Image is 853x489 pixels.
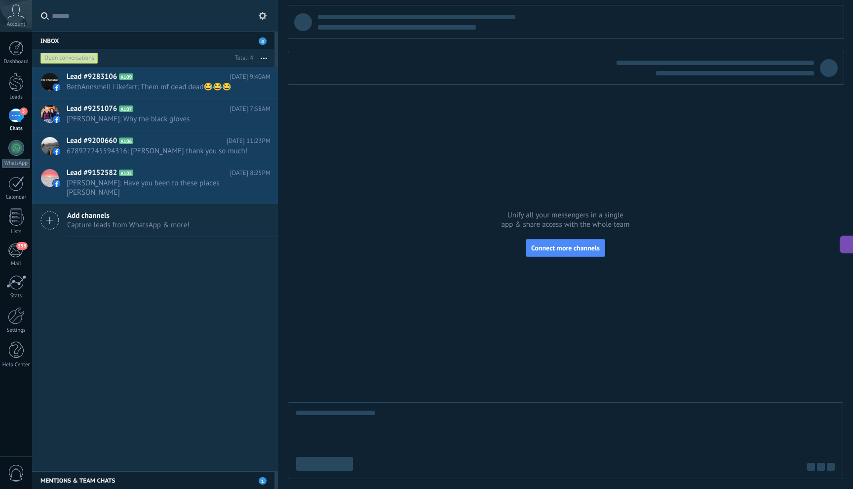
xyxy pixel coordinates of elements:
div: Settings [2,327,31,334]
a: Lead #9283106 A109 [DATE] 9:40AM BethAnnsmell Likefart: Them mf dead dead😂😂😂 [32,67,278,99]
button: More [253,49,274,67]
span: [PERSON_NAME]: Why the black gloves [67,114,252,124]
a: Lead #9251076 A107 [DATE] 7:58AM [PERSON_NAME]: Why the black gloves [32,99,278,131]
span: [DATE] 11:23PM [227,136,271,146]
span: A109 [119,73,133,80]
span: 1 [259,477,267,485]
span: A107 [119,105,133,112]
div: Mentions & Team chats [32,471,274,489]
div: Chats [2,126,31,132]
span: [DATE] 9:40AM [230,72,271,82]
span: Lead #9152582 [67,168,117,178]
button: Connect more channels [526,239,605,257]
div: Mail [2,261,31,267]
span: 4 [259,37,267,45]
span: A106 [119,138,133,144]
span: 5 [20,107,28,115]
span: [DATE] 7:58AM [230,104,271,114]
span: 678927245594316: [PERSON_NAME] thank you so much! [67,146,252,156]
div: Total: 4 [231,53,253,63]
span: Lead #9251076 [67,104,117,114]
span: BethAnnsmell Likefart: Them mf dead dead😂😂😂 [67,82,252,92]
img: facebook-sm.svg [53,148,60,155]
div: Calendar [2,194,31,201]
div: Help Center [2,362,31,368]
div: Stats [2,293,31,299]
a: Lead #9200660 A106 [DATE] 11:23PM 678927245594316: [PERSON_NAME] thank you so much! [32,131,278,163]
span: Account [7,21,25,28]
span: Capture leads from WhatsApp & more! [67,220,190,230]
span: Lead #9283106 [67,72,117,82]
span: Connect more channels [531,244,600,252]
div: Dashboard [2,59,31,65]
div: Lists [2,229,31,235]
img: facebook-sm.svg [53,180,60,187]
span: Lead #9200660 [67,136,117,146]
a: Lead #9152582 A105 [DATE] 8:25PM [PERSON_NAME]: Have you been to these places [PERSON_NAME] [32,163,278,204]
img: facebook-sm.svg [53,116,60,123]
div: WhatsApp [2,159,30,168]
span: 358 [16,242,28,250]
img: facebook-sm.svg [53,84,60,91]
span: [DATE] 8:25PM [230,168,271,178]
span: [PERSON_NAME]: Have you been to these places [PERSON_NAME] [67,178,252,197]
div: Leads [2,94,31,101]
span: A105 [119,170,133,176]
div: Open conversations [40,52,98,64]
span: Add channels [67,211,190,220]
div: Inbox [32,32,274,49]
